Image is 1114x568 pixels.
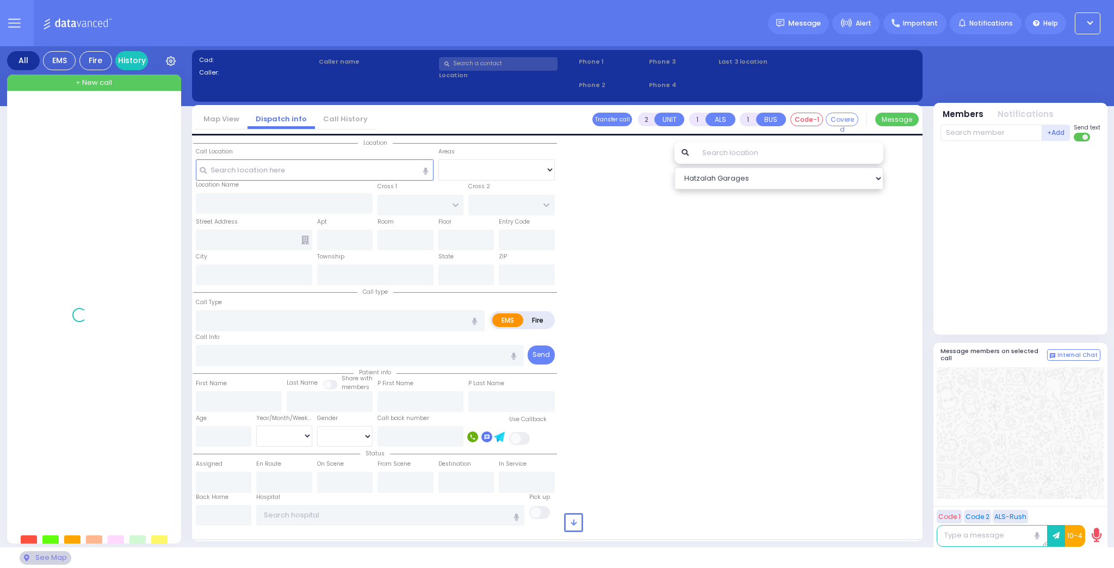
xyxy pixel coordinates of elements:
button: Send [528,345,555,365]
button: Covered [826,113,858,126]
span: Alert [856,18,871,28]
button: Internal Chat [1047,349,1100,361]
h5: Message members on selected call [940,348,1047,362]
label: Pick up [529,493,550,502]
span: Phone 3 [649,57,715,66]
label: Gender [317,414,338,423]
button: Transfer call [592,113,632,126]
label: Floor [438,218,451,226]
label: Location [439,71,575,80]
button: Message [875,113,919,126]
small: Share with [342,374,373,382]
label: Entry Code [499,218,530,226]
button: Code 2 [964,510,991,523]
span: Other building occupants [301,236,309,244]
label: First Name [196,379,227,388]
label: From Scene [377,460,411,468]
label: Call Info [196,333,219,342]
span: Phone 2 [579,81,645,90]
span: Patient info [354,368,397,376]
label: Cross 1 [377,182,397,191]
span: Notifications [969,18,1013,28]
div: All [7,51,40,70]
button: Code-1 [790,113,823,126]
img: message.svg [776,19,784,27]
label: P Last Name [468,379,504,388]
label: Fire [523,313,553,327]
span: Internal Chat [1057,351,1098,359]
button: Members [943,108,983,121]
label: On Scene [317,460,344,468]
input: Search hospital [256,505,524,526]
label: City [196,252,207,261]
label: Turn off text [1074,132,1091,143]
a: Call History [315,114,376,124]
label: Cross 2 [468,182,490,191]
span: Important [903,18,938,28]
label: Street Address [196,218,238,226]
button: ALS-Rush [993,510,1028,523]
input: Search location here [196,159,434,180]
span: Call type [357,288,393,296]
label: En Route [256,460,281,468]
input: Search a contact [439,57,558,71]
label: Assigned [196,460,222,468]
div: Fire [79,51,112,70]
label: Age [196,414,207,423]
button: ALS [705,113,735,126]
label: Last 3 location [719,57,817,66]
span: Status [360,449,390,458]
a: Map View [195,114,247,124]
input: Search location [695,142,883,164]
button: Code 1 [937,510,962,523]
label: Use Callback [509,415,547,424]
label: Areas [438,147,455,156]
div: EMS [43,51,76,70]
label: State [438,252,454,261]
span: + New call [76,77,112,88]
label: Hospital [256,493,280,502]
label: Back Home [196,493,228,502]
label: Caller name [319,57,435,66]
label: ZIP [499,252,507,261]
button: BUS [756,113,786,126]
label: Call back number [377,414,429,423]
label: P First Name [377,379,413,388]
span: Help [1043,18,1058,28]
img: Logo [43,16,115,30]
label: Call Location [196,147,233,156]
span: Phone 1 [579,57,645,66]
button: UNIT [654,113,684,126]
label: Destination [438,460,471,468]
span: members [342,383,369,391]
label: Call Type [196,298,222,307]
label: EMS [492,313,524,327]
label: In Service [499,460,527,468]
button: Notifications [998,108,1054,121]
img: comment-alt.png [1050,353,1055,359]
span: Location [358,139,393,147]
label: Location Name [196,181,239,189]
label: Cad: [199,55,315,65]
button: +Add [1042,125,1070,141]
label: Room [377,218,394,226]
a: Dispatch info [247,114,315,124]
div: Year/Month/Week/Day [256,414,312,423]
span: Message [788,18,821,29]
div: See map [20,551,71,565]
label: Township [317,252,344,261]
span: Phone 4 [649,81,715,90]
a: History [115,51,148,70]
span: Send text [1074,124,1100,132]
button: 10-4 [1065,525,1085,547]
label: Apt [317,218,327,226]
label: Caller: [199,68,315,77]
input: Search member [940,125,1042,141]
label: Last Name [287,379,318,387]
